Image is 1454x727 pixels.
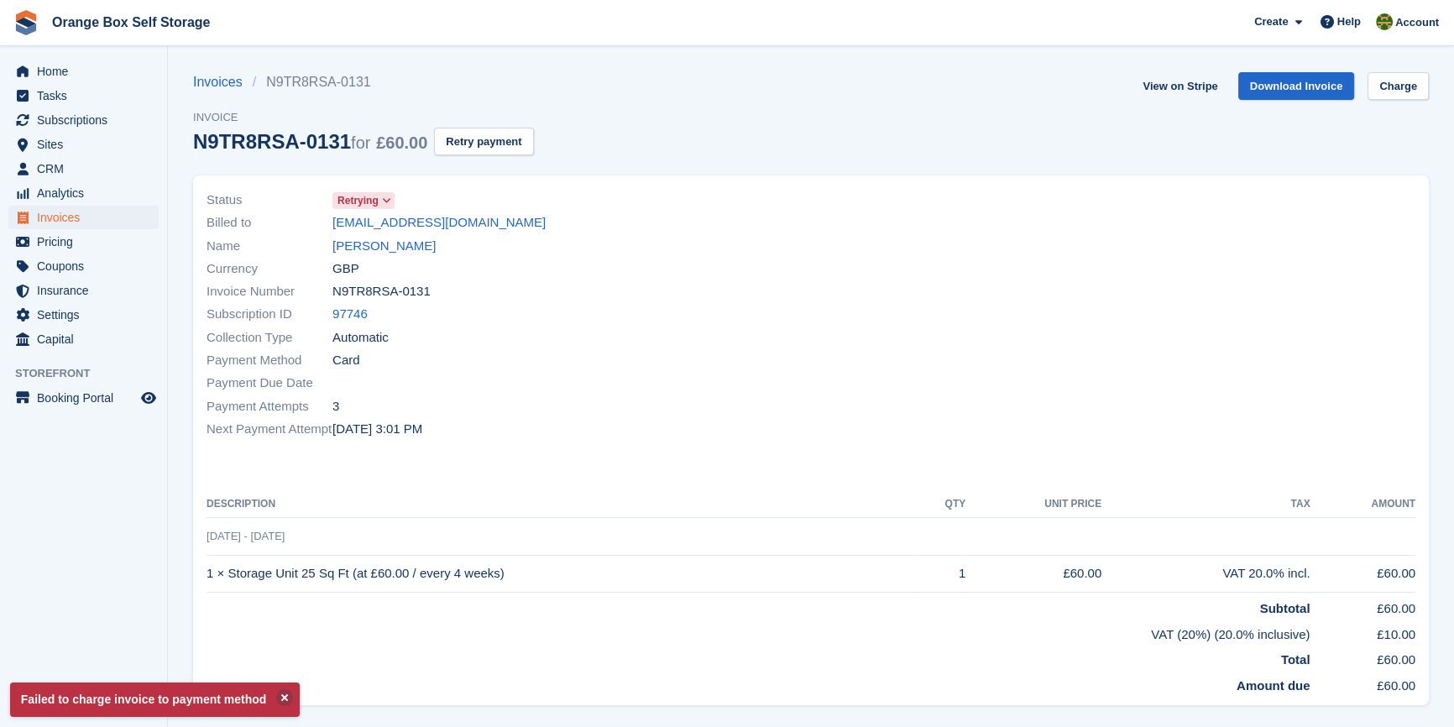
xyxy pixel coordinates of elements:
a: menu [8,60,159,83]
a: menu [8,327,159,351]
a: menu [8,181,159,205]
td: £60.00 [965,555,1101,593]
span: for [351,133,370,152]
span: CRM [37,157,138,180]
td: 1 [916,555,965,593]
a: menu [8,206,159,229]
span: Booking Portal [37,386,138,410]
span: Storefront [15,365,167,382]
span: Billed to [207,213,332,233]
a: [PERSON_NAME] [332,237,436,256]
span: Settings [37,303,138,327]
a: Download Invoice [1238,72,1355,100]
span: Account [1395,14,1439,31]
img: SARAH T [1376,13,1393,30]
span: Subscriptions [37,108,138,132]
a: Retrying [332,191,395,210]
a: View on Stripe [1136,72,1224,100]
span: Sites [37,133,138,156]
span: Currency [207,259,332,279]
span: Card [332,351,360,370]
span: Payment Method [207,351,332,370]
span: Invoice [193,109,534,126]
span: Create [1254,13,1288,30]
th: Tax [1101,491,1310,518]
img: stora-icon-8386f47178a22dfd0bd8f6a31ec36ba5ce8667c1dd55bd0f319d3a0aa187defe.svg [13,10,39,35]
button: Retry payment [434,128,533,155]
span: Capital [37,327,138,351]
span: £60.00 [376,133,427,152]
span: Next Payment Attempt [207,420,332,439]
span: Collection Type [207,328,332,348]
span: Payment Attempts [207,397,332,416]
div: VAT 20.0% incl. [1101,564,1310,583]
a: menu [8,303,159,327]
a: menu [8,133,159,156]
a: Charge [1368,72,1429,100]
nav: breadcrumbs [193,72,534,92]
span: Help [1337,13,1361,30]
a: menu [8,157,159,180]
span: Insurance [37,279,138,302]
strong: Amount due [1237,678,1310,693]
td: £60.00 [1310,670,1415,696]
div: N9TR8RSA-0131 [193,130,427,153]
span: N9TR8RSA-0131 [332,282,431,301]
a: menu [8,108,159,132]
span: Invoices [37,206,138,229]
span: Pricing [37,230,138,254]
td: £60.00 [1310,593,1415,619]
a: Orange Box Self Storage [45,8,217,36]
a: menu [8,279,159,302]
span: Payment Due Date [207,374,332,393]
span: Analytics [37,181,138,205]
a: menu [8,230,159,254]
span: Invoice Number [207,282,332,301]
a: [EMAIL_ADDRESS][DOMAIN_NAME] [332,213,546,233]
th: Amount [1310,491,1415,518]
span: Name [207,237,332,256]
span: [DATE] - [DATE] [207,530,285,542]
p: Failed to charge invoice to payment method [10,683,300,717]
a: menu [8,386,159,410]
td: 1 × Storage Unit 25 Sq Ft (at £60.00 / every 4 weeks) [207,555,916,593]
time: 2025-08-22 14:01:12 UTC [332,420,422,439]
a: 97746 [332,305,368,324]
span: Automatic [332,328,389,348]
span: Status [207,191,332,210]
a: menu [8,84,159,107]
span: Retrying [337,193,379,208]
td: £60.00 [1310,555,1415,593]
span: Subscription ID [207,305,332,324]
td: £60.00 [1310,644,1415,670]
span: Tasks [37,84,138,107]
td: £10.00 [1310,619,1415,645]
span: Home [37,60,138,83]
a: Preview store [139,388,159,408]
th: QTY [916,491,965,518]
strong: Subtotal [1259,601,1310,615]
span: 3 [332,397,339,416]
a: menu [8,254,159,278]
th: Unit Price [965,491,1101,518]
a: Invoices [193,72,253,92]
strong: Total [1281,652,1310,667]
span: GBP [332,259,359,279]
th: Description [207,491,916,518]
span: Coupons [37,254,138,278]
td: VAT (20%) (20.0% inclusive) [207,619,1310,645]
